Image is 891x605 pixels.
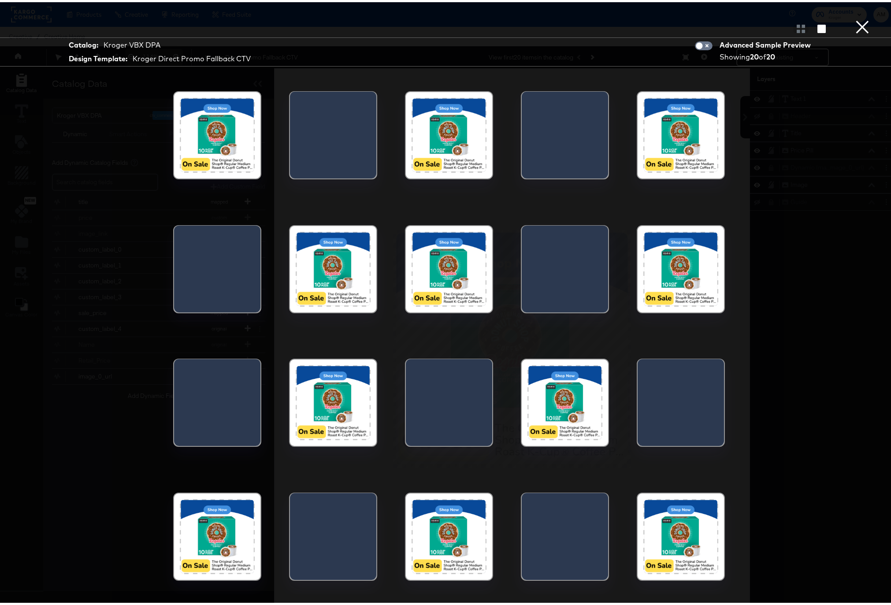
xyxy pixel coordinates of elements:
[104,38,160,48] div: Kroger VBX DPA
[720,50,814,60] div: Showing of
[69,52,127,62] strong: Design Template:
[766,50,775,59] strong: 20
[133,52,251,62] div: Kroger Direct Promo Fallback CTV
[720,38,814,48] div: Advanced Sample Preview
[69,38,98,48] strong: Catalog:
[750,50,759,59] strong: 20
